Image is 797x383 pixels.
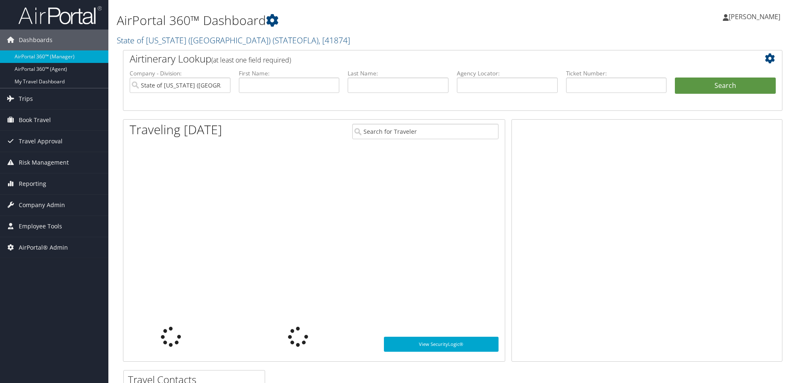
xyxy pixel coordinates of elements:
span: AirPortal® Admin [19,237,68,258]
label: Last Name: [348,69,449,78]
h1: Traveling [DATE] [130,121,222,138]
span: Risk Management [19,152,69,173]
span: Trips [19,88,33,109]
span: (at least one field required) [211,55,291,65]
input: Search for Traveler [352,124,499,139]
button: Search [675,78,776,94]
a: [PERSON_NAME] [723,4,789,29]
span: Dashboards [19,30,53,50]
span: Company Admin [19,195,65,215]
h2: Airtinerary Lookup [130,52,721,66]
label: Company - Division: [130,69,231,78]
span: Employee Tools [19,216,62,237]
a: State of [US_STATE] ([GEOGRAPHIC_DATA]) [117,35,350,46]
a: View SecurityLogic® [384,337,499,352]
img: airportal-logo.png [18,5,102,25]
span: Book Travel [19,110,51,130]
label: First Name: [239,69,340,78]
h1: AirPortal 360™ Dashboard [117,12,565,29]
span: , [ 41874 ] [318,35,350,46]
label: Agency Locator: [457,69,558,78]
span: Reporting [19,173,46,194]
span: Travel Approval [19,131,63,152]
label: Ticket Number: [566,69,667,78]
span: ( STATEOFLA ) [273,35,318,46]
span: [PERSON_NAME] [729,12,780,21]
